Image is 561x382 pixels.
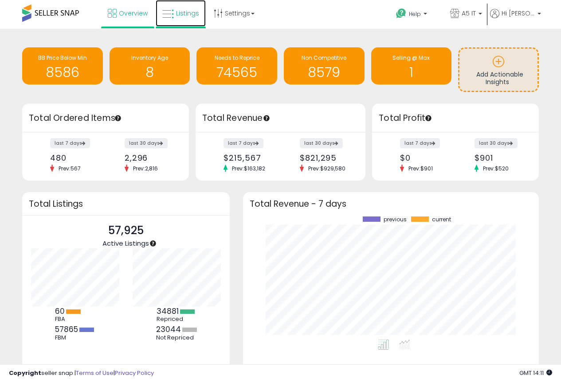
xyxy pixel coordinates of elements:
a: Hi [PERSON_NAME] [490,9,541,29]
div: seller snap | | [9,369,154,378]
span: Help [409,10,421,18]
span: current [432,216,451,223]
h1: 1 [376,65,447,80]
a: Help [389,1,442,29]
div: $0 [400,153,449,162]
b: 60 [55,306,65,316]
a: BB Price Below Min 8586 [22,47,103,85]
span: Listings [176,9,199,18]
span: Active Listings [102,239,149,248]
div: 2,296 [125,153,173,162]
a: Selling @ Max 1 [371,47,452,85]
span: BB Price Below Min [38,54,87,62]
div: Tooltip anchor [149,239,157,247]
div: Not Repriced [156,334,197,341]
span: Add Actionable Insights [476,70,523,87]
h3: Total Ordered Items [29,112,182,124]
span: Prev: 567 [54,165,85,172]
span: Prev: 2,816 [129,165,162,172]
div: $821,295 [300,153,350,162]
div: Tooltip anchor [263,114,271,122]
span: Selling @ Max [392,54,430,62]
a: Inventory Age 8 [110,47,190,85]
div: $901 [475,153,523,162]
h3: Total Revenue - 7 days [250,201,532,207]
b: 34881 [157,306,179,316]
div: FBA [55,316,95,323]
p: 57,925 [102,222,149,239]
i: Get Help [396,8,407,19]
a: Privacy Policy [115,369,154,377]
strong: Copyright [9,369,41,377]
label: last 30 days [125,138,168,148]
h3: Total Profit [379,112,532,124]
h3: Total Revenue [202,112,359,124]
b: 23044 [156,324,181,335]
span: A5 IT [462,9,476,18]
a: Non Competitive 8579 [284,47,365,85]
span: Prev: $520 [479,165,513,172]
div: FBM [55,334,95,341]
div: $215,567 [224,153,274,162]
label: last 30 days [475,138,518,148]
div: Repriced [157,316,196,323]
label: last 7 days [400,138,440,148]
span: Prev: $163,182 [228,165,270,172]
div: Tooltip anchor [114,114,122,122]
div: Tooltip anchor [424,114,432,122]
label: last 7 days [224,138,263,148]
span: Overview [119,9,148,18]
a: Terms of Use [76,369,114,377]
label: last 7 days [50,138,90,148]
span: previous [384,216,407,223]
h1: 8579 [288,65,360,80]
h1: 8 [114,65,186,80]
span: Hi [PERSON_NAME] [502,9,535,18]
span: Prev: $901 [404,165,437,172]
a: Needs to Reprice 74565 [196,47,277,85]
label: last 30 days [300,138,343,148]
div: 480 [50,153,99,162]
span: Non Competitive [302,54,346,62]
b: 57865 [55,324,78,335]
h3: Total Listings [29,201,223,207]
a: Add Actionable Insights [459,49,537,91]
span: 2025-08-16 14:11 GMT [519,369,552,377]
h1: 8586 [27,65,98,80]
span: Prev: $929,580 [304,165,350,172]
h1: 74565 [201,65,273,80]
span: Needs to Reprice [215,54,259,62]
span: Inventory Age [131,54,168,62]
